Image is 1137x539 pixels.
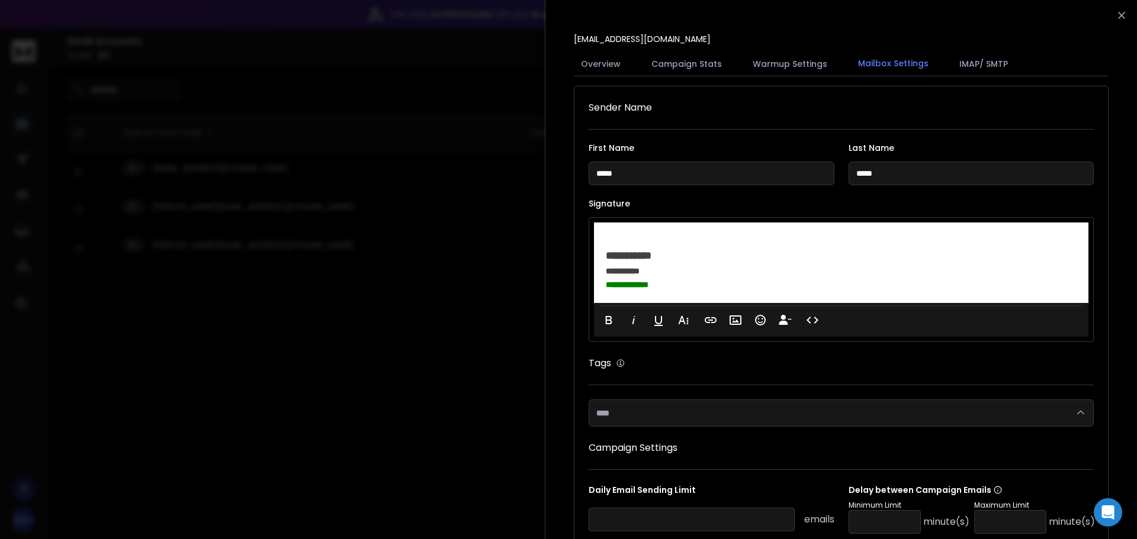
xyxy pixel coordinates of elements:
p: [EMAIL_ADDRESS][DOMAIN_NAME] [574,33,711,45]
h1: Campaign Settings [589,441,1094,455]
button: More Text [672,308,695,332]
p: minute(s) [1049,515,1095,529]
div: Open Intercom Messenger [1094,498,1122,527]
button: Emoticons [749,308,772,332]
p: Delay between Campaign Emails [849,484,1095,496]
button: IMAP/ SMTP [952,51,1015,77]
label: First Name [589,144,834,152]
p: minute(s) [923,515,969,529]
p: Maximum Limit [974,501,1095,510]
button: Code View [801,308,824,332]
button: Mailbox Settings [851,50,936,78]
button: Underline (Ctrl+U) [647,308,670,332]
button: Insert Unsubscribe Link [774,308,796,332]
label: Signature [589,199,1094,208]
button: Overview [574,51,628,77]
p: Daily Email Sending Limit [589,484,834,501]
h1: Sender Name [589,101,1094,115]
p: Minimum Limit [849,501,969,510]
button: Bold (Ctrl+B) [598,308,620,332]
button: Insert Image (Ctrl+P) [724,308,747,332]
p: emails [804,512,834,527]
button: Campaign Stats [644,51,729,77]
label: Last Name [849,144,1094,152]
h1: Tags [589,356,611,370]
button: Italic (Ctrl+I) [622,308,645,332]
button: Warmup Settings [746,51,834,77]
